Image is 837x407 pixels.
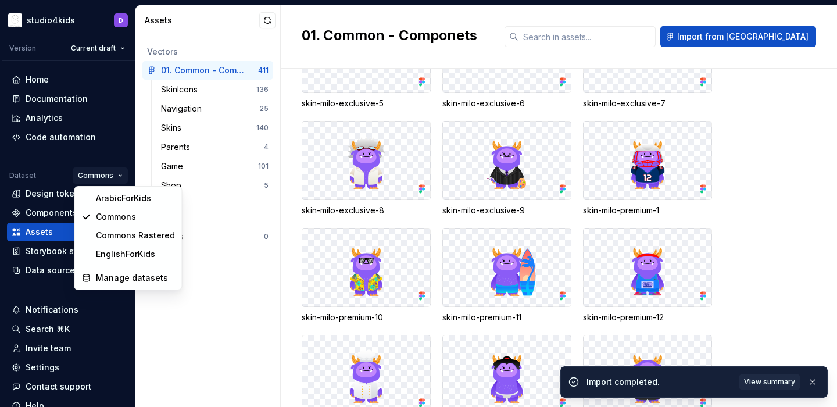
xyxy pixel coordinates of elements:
button: View summary [739,374,800,390]
div: Manage datasets [96,272,175,284]
div: Commons [96,211,175,223]
div: ArabicForKids [96,192,175,204]
div: Import completed. [586,376,732,388]
div: EnglishForKids [96,248,175,260]
a: Manage datasets [77,269,180,287]
span: View summary [744,377,795,387]
div: Commons Rastered [96,230,175,241]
